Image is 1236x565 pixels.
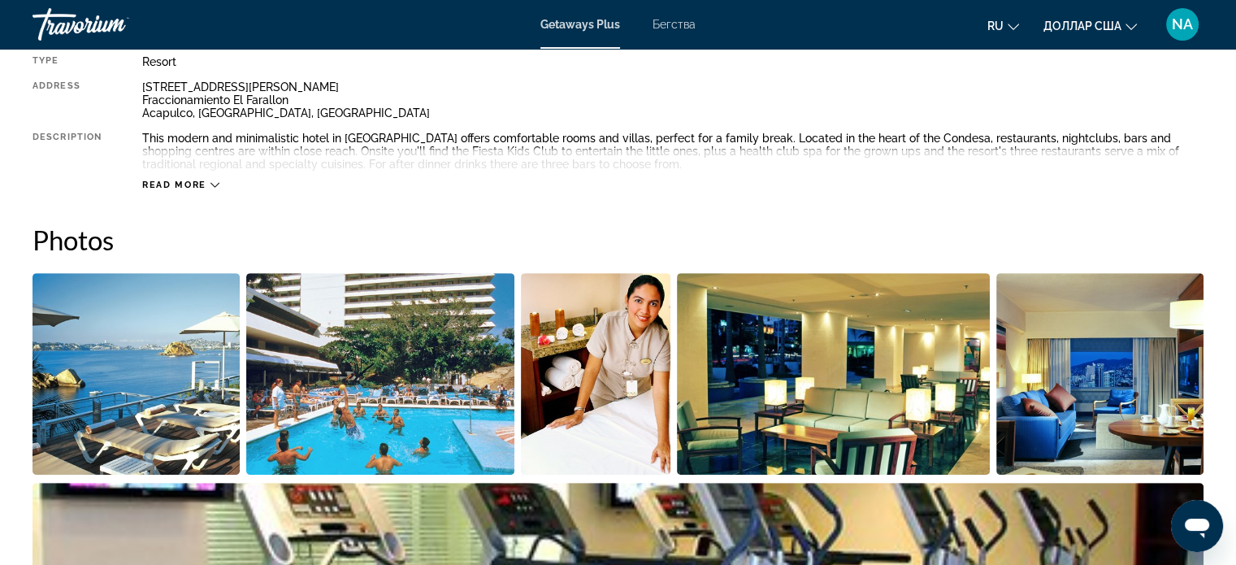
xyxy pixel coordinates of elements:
button: Open full-screen image slider [521,272,671,476]
button: Изменить валюту [1043,14,1137,37]
button: Open full-screen image slider [33,272,240,476]
div: [STREET_ADDRESS][PERSON_NAME] Fraccionamiento El Farallon Acapulco, [GEOGRAPHIC_DATA], [GEOGRAPHI... [142,80,1203,120]
a: Бегства [653,18,696,31]
button: Open full-screen image slider [246,272,514,476]
a: Getaways Plus [540,18,620,31]
div: Resort [142,55,1203,68]
h2: Photos [33,224,1203,256]
div: Address [33,80,102,120]
div: Description [33,132,102,171]
a: Травориум [33,3,195,46]
button: Меню пользователя [1161,7,1203,41]
div: Type [33,55,102,68]
font: ru [987,20,1004,33]
span: Read more [142,180,206,190]
div: This modern and minimalistic hotel in [GEOGRAPHIC_DATA] offers comfortable rooms and villas, perf... [142,132,1203,171]
button: Read more [142,179,219,191]
iframe: Кнопка для запуска окна сообщений [1171,500,1223,552]
font: NA [1172,15,1193,33]
button: Open full-screen image slider [996,272,1203,476]
button: Изменить язык [987,14,1019,37]
button: Open full-screen image slider [677,272,990,476]
font: доллар США [1043,20,1121,33]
